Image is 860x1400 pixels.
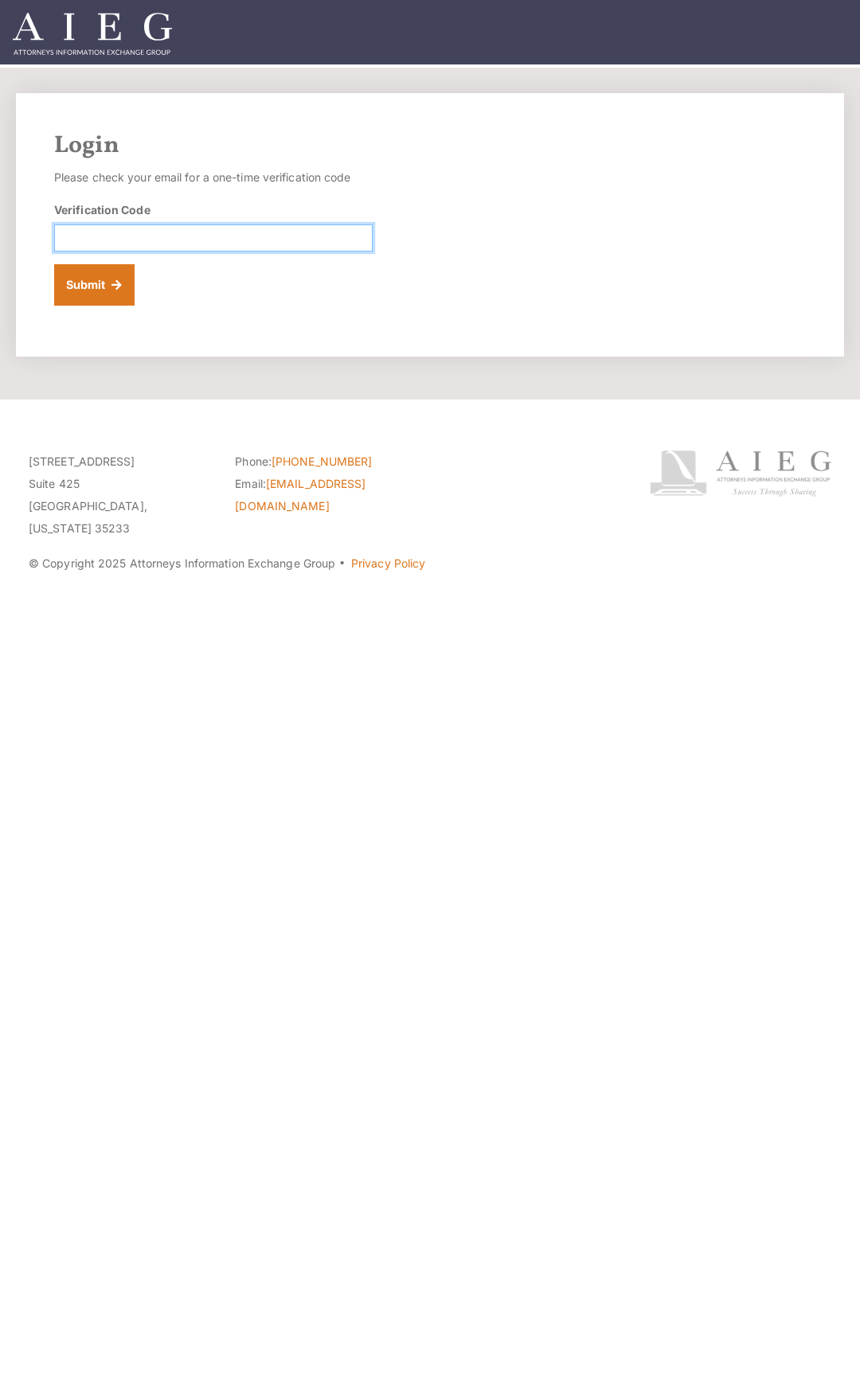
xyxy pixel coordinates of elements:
[338,563,346,571] span: ·
[351,556,425,570] a: Privacy Policy
[650,450,831,497] img: Attorneys Information Exchange Group logo
[54,201,150,218] label: Verification Code
[29,450,211,540] p: [STREET_ADDRESS] Suite 425 [GEOGRAPHIC_DATA], [US_STATE] 35233
[235,477,365,513] a: [EMAIL_ADDRESS][DOMAIN_NAME]
[54,131,806,160] h2: Login
[13,13,172,55] img: Attorneys Information Exchange Group
[54,264,135,306] button: Submit
[235,473,417,517] li: Email:
[29,552,624,575] p: © Copyright 2025 Attorneys Information Exchange Group
[235,450,417,473] li: Phone:
[272,454,372,468] a: [PHONE_NUMBER]
[54,166,373,189] p: Please check your email for a one-time verification code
